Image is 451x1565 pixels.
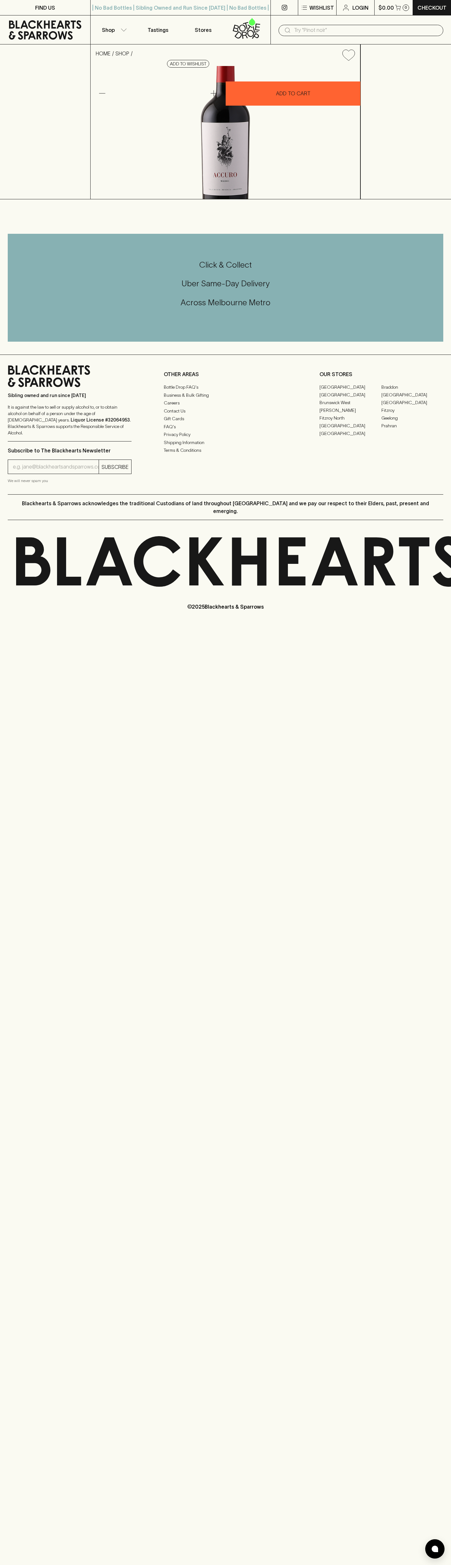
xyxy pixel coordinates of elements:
button: Add to wishlist [340,47,358,63]
h5: Click & Collect [8,260,443,270]
a: Prahran [381,422,443,430]
h5: Across Melbourne Metro [8,297,443,308]
a: Tastings [135,15,181,44]
p: Subscribe to The Blackhearts Newsletter [8,447,132,454]
a: [GEOGRAPHIC_DATA] [319,383,381,391]
p: Shop [102,26,115,34]
strong: Liquor License #32064953 [71,417,130,422]
a: Geelong [381,414,443,422]
p: OUR STORES [319,370,443,378]
img: 25037.png [91,66,360,199]
a: Fitzroy North [319,414,381,422]
a: [PERSON_NAME] [319,406,381,414]
p: It is against the law to sell or supply alcohol to, or to obtain alcohol on behalf of a person un... [8,404,132,436]
a: [GEOGRAPHIC_DATA] [319,391,381,399]
a: Contact Us [164,407,288,415]
h5: Uber Same-Day Delivery [8,278,443,289]
a: Fitzroy [381,406,443,414]
a: Gift Cards [164,415,288,423]
a: Careers [164,399,288,407]
a: Shipping Information [164,439,288,446]
a: Terms & Conditions [164,447,288,454]
button: Add to wishlist [167,60,209,68]
div: Call to action block [8,234,443,342]
a: Business & Bulk Gifting [164,391,288,399]
p: Blackhearts & Sparrows acknowledges the traditional Custodians of land throughout [GEOGRAPHIC_DAT... [13,499,438,515]
a: Braddon [381,383,443,391]
a: [GEOGRAPHIC_DATA] [319,430,381,437]
a: [GEOGRAPHIC_DATA] [381,391,443,399]
p: OTHER AREAS [164,370,288,378]
p: Checkout [417,4,446,12]
p: Stores [195,26,211,34]
p: ADD TO CART [276,90,310,97]
img: bubble-icon [432,1546,438,1552]
button: Shop [91,15,136,44]
p: Login [352,4,368,12]
p: We will never spam you [8,478,132,484]
a: Brunswick West [319,399,381,406]
a: [GEOGRAPHIC_DATA] [381,399,443,406]
a: Stores [181,15,226,44]
p: SUBSCRIBE [102,463,129,471]
input: e.g. jane@blackheartsandsparrows.com.au [13,462,99,472]
a: HOME [96,51,111,56]
a: Privacy Policy [164,431,288,439]
p: Wishlist [309,4,334,12]
button: ADD TO CART [226,81,360,106]
p: $0.00 [378,4,394,12]
p: 0 [405,6,407,9]
p: FIND US [35,4,55,12]
a: FAQ's [164,423,288,431]
a: [GEOGRAPHIC_DATA] [319,422,381,430]
p: Tastings [148,26,168,34]
a: SHOP [115,51,129,56]
button: SUBSCRIBE [99,460,131,474]
input: Try "Pinot noir" [294,25,438,35]
a: Bottle Drop FAQ's [164,384,288,391]
p: Sibling owned and run since [DATE] [8,392,132,399]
